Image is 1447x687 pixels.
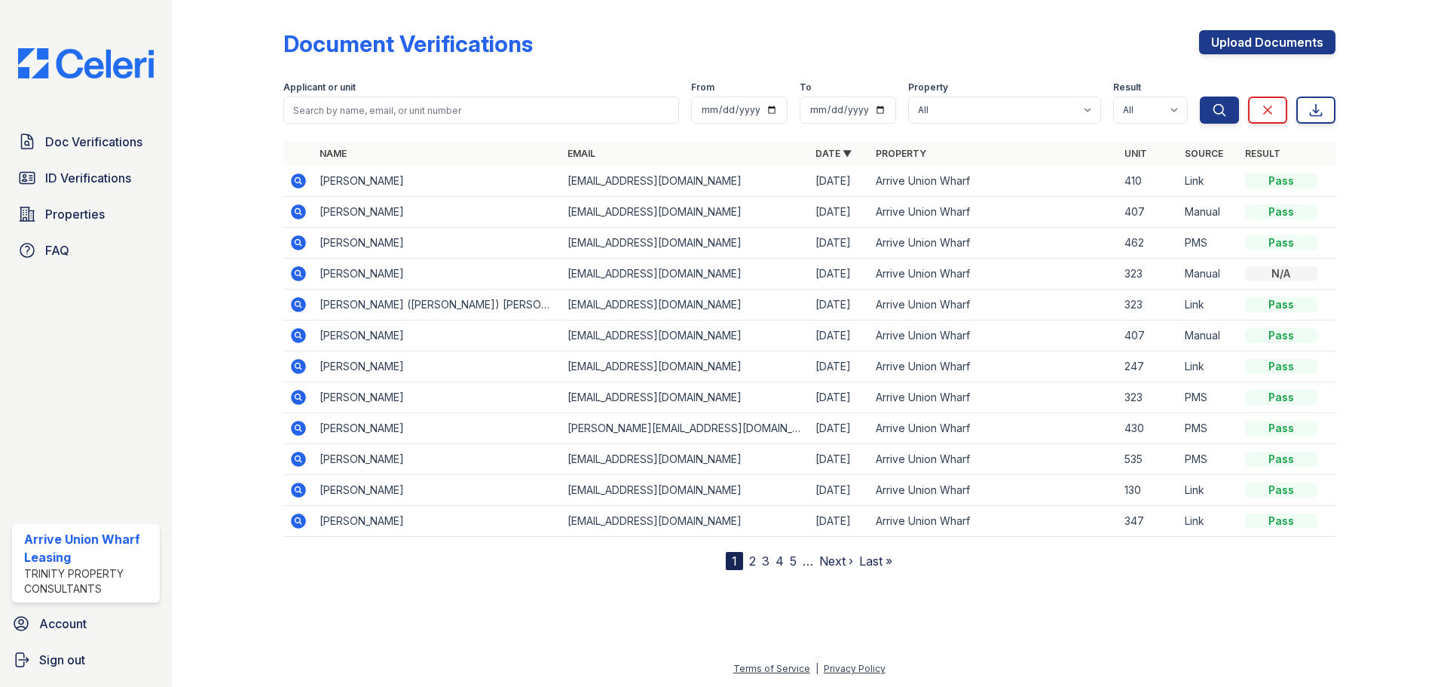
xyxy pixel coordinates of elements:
[314,166,561,197] td: [PERSON_NAME]
[283,97,679,124] input: Search by name, email, or unit number
[314,413,561,444] td: [PERSON_NAME]
[1245,148,1280,159] a: Result
[1118,413,1179,444] td: 430
[1118,259,1179,290] td: 323
[870,197,1118,228] td: Arrive Union Wharf
[749,554,756,569] a: 2
[314,259,561,290] td: [PERSON_NAME]
[1118,382,1179,413] td: 323
[870,228,1118,259] td: Arrive Union Wharf
[870,320,1118,351] td: Arrive Union Wharf
[809,290,870,320] td: [DATE]
[314,320,561,351] td: [PERSON_NAME]
[1199,30,1335,54] a: Upload Documents
[1245,328,1317,343] div: Pass
[1118,290,1179,320] td: 323
[314,506,561,537] td: [PERSON_NAME]
[561,413,809,444] td: [PERSON_NAME][EMAIL_ADDRESS][DOMAIN_NAME]
[39,615,87,633] span: Account
[809,166,870,197] td: [DATE]
[283,81,356,94] label: Applicant or unit
[1118,351,1179,382] td: 247
[870,382,1118,413] td: Arrive Union Wharf
[314,382,561,413] td: [PERSON_NAME]
[561,259,809,290] td: [EMAIL_ADDRESS][DOMAIN_NAME]
[1179,475,1239,506] td: Link
[1179,320,1239,351] td: Manual
[1245,297,1317,312] div: Pass
[908,81,948,94] label: Property
[561,506,809,537] td: [EMAIL_ADDRESS][DOMAIN_NAME]
[1179,351,1239,382] td: Link
[1179,166,1239,197] td: Link
[1245,235,1317,250] div: Pass
[561,197,809,228] td: [EMAIL_ADDRESS][DOMAIN_NAME]
[6,645,166,675] a: Sign out
[561,166,809,197] td: [EMAIL_ADDRESS][DOMAIN_NAME]
[314,197,561,228] td: [PERSON_NAME]
[870,259,1118,290] td: Arrive Union Wharf
[1179,228,1239,259] td: PMS
[870,413,1118,444] td: Arrive Union Wharf
[6,48,166,78] img: CE_Logo_Blue-a8612792a0a2168367f1c8372b55b34899dd931a85d93a1a3d3e32e68fde9ad4.png
[870,351,1118,382] td: Arrive Union Wharf
[45,205,105,223] span: Properties
[1179,506,1239,537] td: Link
[803,552,813,570] span: …
[809,382,870,413] td: [DATE]
[815,148,852,159] a: Date ▼
[809,259,870,290] td: [DATE]
[314,444,561,475] td: [PERSON_NAME]
[561,444,809,475] td: [EMAIL_ADDRESS][DOMAIN_NAME]
[6,609,166,639] a: Account
[45,241,69,259] span: FAQ
[1118,475,1179,506] td: 130
[876,148,926,159] a: Property
[1179,413,1239,444] td: PMS
[762,554,769,569] a: 3
[283,30,533,57] div: Document Verifications
[809,351,870,382] td: [DATE]
[24,566,154,597] div: Trinity Property Consultants
[1245,266,1317,281] div: N/A
[1245,421,1317,436] div: Pass
[815,663,818,674] div: |
[1118,166,1179,197] td: 410
[314,290,561,320] td: [PERSON_NAME] ([PERSON_NAME]) [PERSON_NAME]
[314,228,561,259] td: [PERSON_NAME]
[1245,452,1317,467] div: Pass
[809,444,870,475] td: [DATE]
[1118,444,1179,475] td: 535
[1124,148,1147,159] a: Unit
[870,166,1118,197] td: Arrive Union Wharf
[1118,320,1179,351] td: 407
[819,554,853,569] a: Next ›
[1245,483,1317,498] div: Pass
[12,127,160,157] a: Doc Verifications
[561,475,809,506] td: [EMAIL_ADDRESS][DOMAIN_NAME]
[733,663,810,674] a: Terms of Service
[824,663,886,674] a: Privacy Policy
[12,235,160,265] a: FAQ
[1118,197,1179,228] td: 407
[45,169,131,187] span: ID Verifications
[1245,204,1317,219] div: Pass
[1113,81,1141,94] label: Result
[314,351,561,382] td: [PERSON_NAME]
[870,444,1118,475] td: Arrive Union Wharf
[800,81,812,94] label: To
[314,475,561,506] td: [PERSON_NAME]
[809,475,870,506] td: [DATE]
[561,228,809,259] td: [EMAIL_ADDRESS][DOMAIN_NAME]
[561,320,809,351] td: [EMAIL_ADDRESS][DOMAIN_NAME]
[1245,390,1317,405] div: Pass
[1118,228,1179,259] td: 462
[39,651,85,669] span: Sign out
[809,320,870,351] td: [DATE]
[561,351,809,382] td: [EMAIL_ADDRESS][DOMAIN_NAME]
[45,133,142,151] span: Doc Verifications
[870,506,1118,537] td: Arrive Union Wharf
[790,554,797,569] a: 5
[561,290,809,320] td: [EMAIL_ADDRESS][DOMAIN_NAME]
